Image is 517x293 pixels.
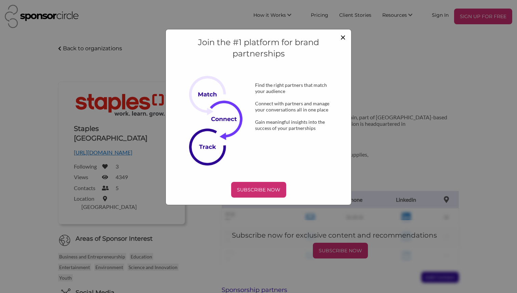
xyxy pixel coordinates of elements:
div: Gain meaningful insights into the success of your partnerships [244,119,344,131]
p: SUBSCRIBE NOW [234,185,283,195]
span: × [340,31,346,43]
button: Close modal [340,32,346,42]
a: SUBSCRIBE NOW [173,182,344,198]
div: Find the right partners that match your audience [244,82,344,94]
h4: Join the #1 platform for brand partnerships [173,37,344,59]
img: Subscribe Now Image [189,76,250,165]
div: Connect with partners and manage your conversations all in one place [244,101,344,113]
